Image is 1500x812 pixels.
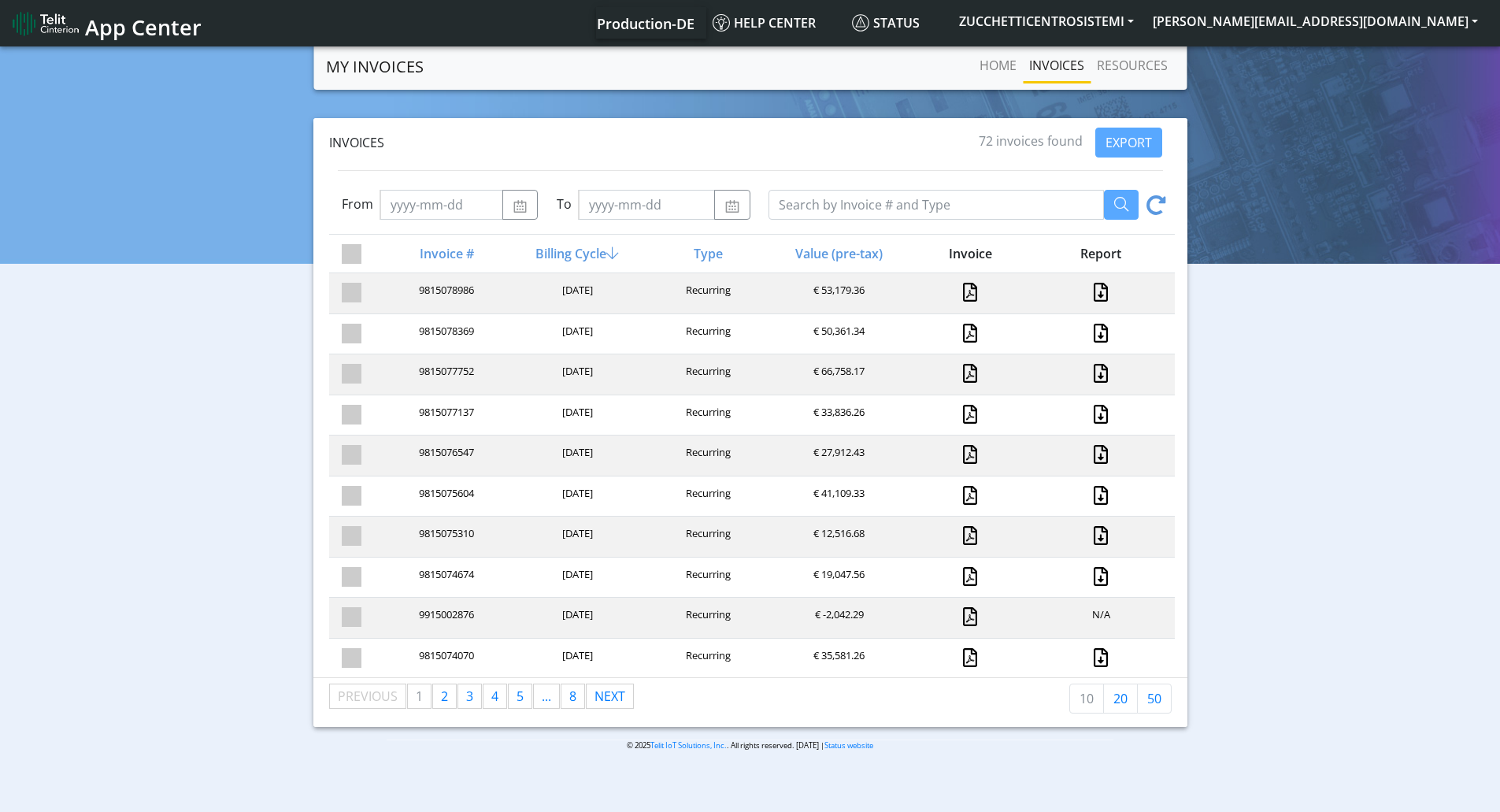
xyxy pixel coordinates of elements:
[642,445,772,466] div: Recurring
[1023,50,1091,81] a: INVOICES
[387,740,1113,751] p: © 2025 . All rights reserved. [DATE] |
[329,134,384,151] span: Invoices
[510,283,641,304] div: [DATE]
[772,567,903,588] div: € 19,047.56
[517,688,524,705] span: 5
[772,244,903,263] div: Value (pre-tax)
[342,195,373,213] label: From
[510,324,641,345] div: [DATE]
[950,7,1143,35] button: ZUCCHETTICENTROSISTEMI
[380,648,510,669] div: 9815074070
[824,740,873,751] a: Status website
[510,364,641,385] div: [DATE]
[1034,244,1165,263] div: Report
[713,14,816,32] span: Help center
[510,445,641,466] div: [DATE]
[1092,607,1110,621] span: N/A
[650,740,727,751] a: Telit IoT Solutions, Inc.
[642,324,772,345] div: Recurring
[973,50,1023,81] a: Home
[380,190,503,220] input: yyyy-mm-dd
[380,567,510,588] div: 9815074674
[1137,684,1172,714] a: 50
[597,14,694,33] span: Production-DE
[587,684,633,708] a: Next page
[852,14,920,32] span: Status
[569,688,576,705] span: 8
[380,283,510,304] div: 9815078986
[441,688,448,705] span: 2
[578,190,715,220] input: yyyy-mm-dd
[380,405,510,426] div: 9815077137
[510,526,641,547] div: [DATE]
[724,200,739,213] img: calendar.svg
[513,200,528,213] img: calendar.svg
[1103,684,1138,714] a: 20
[772,445,903,466] div: € 27,912.43
[642,648,772,669] div: Recurring
[557,195,572,213] label: To
[380,445,510,466] div: 9815076547
[380,486,510,507] div: 9815075604
[642,405,772,426] div: Recurring
[642,486,772,507] div: Recurring
[772,324,903,345] div: € 50,361.34
[510,648,641,669] div: [DATE]
[1095,128,1162,158] button: EXPORT
[329,684,635,709] ul: Pagination
[85,13,202,42] span: App Center
[13,11,79,36] img: logo-telit-cinterion-gw-new.png
[13,6,199,40] a: App Center
[772,607,903,628] div: € -2,042.29
[338,688,398,705] span: Previous
[852,14,869,32] img: status.svg
[642,364,772,385] div: Recurring
[416,688,423,705] span: 1
[903,244,1034,263] div: Invoice
[380,364,510,385] div: 9815077752
[846,7,950,39] a: Status
[510,244,641,263] div: Billing Cycle
[706,7,846,39] a: Help center
[769,190,1104,220] input: Search by Invoice # and Type
[772,648,903,669] div: € 35,581.26
[772,486,903,507] div: € 41,109.33
[510,607,641,628] div: [DATE]
[466,688,473,705] span: 3
[772,405,903,426] div: € 33,836.26
[380,324,510,345] div: 9815078369
[642,526,772,547] div: Recurring
[380,526,510,547] div: 9815075310
[642,607,772,628] div: Recurring
[326,51,424,83] a: MY INVOICES
[491,688,498,705] span: 4
[1091,50,1174,81] a: RESOURCES
[1143,7,1487,35] button: [PERSON_NAME][EMAIL_ADDRESS][DOMAIN_NAME]
[772,526,903,547] div: € 12,516.68
[542,688,551,705] span: ...
[642,244,772,263] div: Type
[596,7,694,39] a: Your current platform instance
[380,244,510,263] div: Invoice #
[510,567,641,588] div: [DATE]
[713,14,730,32] img: knowledge.svg
[380,607,510,628] div: 9915002876
[510,486,641,507] div: [DATE]
[979,132,1083,150] span: 72 invoices found
[772,283,903,304] div: € 53,179.36
[772,364,903,385] div: € 66,758.17
[510,405,641,426] div: [DATE]
[642,283,772,304] div: Recurring
[642,567,772,588] div: Recurring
